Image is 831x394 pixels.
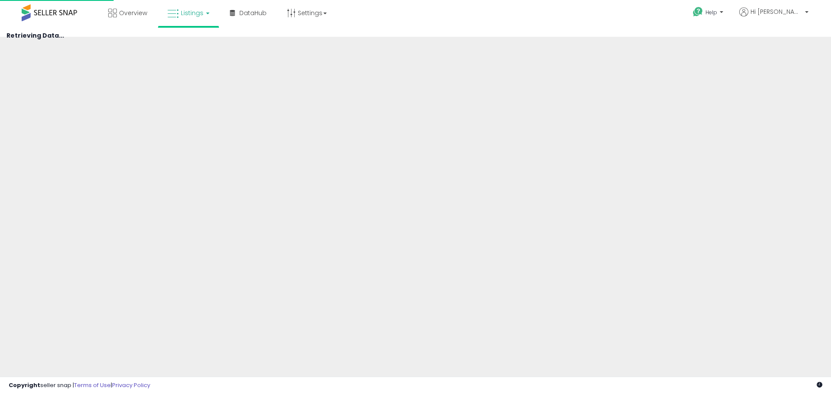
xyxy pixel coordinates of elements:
[750,7,802,16] span: Hi [PERSON_NAME]
[6,32,825,39] h4: Retrieving Data...
[181,9,203,17] span: Listings
[239,9,267,17] span: DataHub
[739,7,808,27] a: Hi [PERSON_NAME]
[692,6,703,17] i: Get Help
[705,9,717,16] span: Help
[119,9,147,17] span: Overview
